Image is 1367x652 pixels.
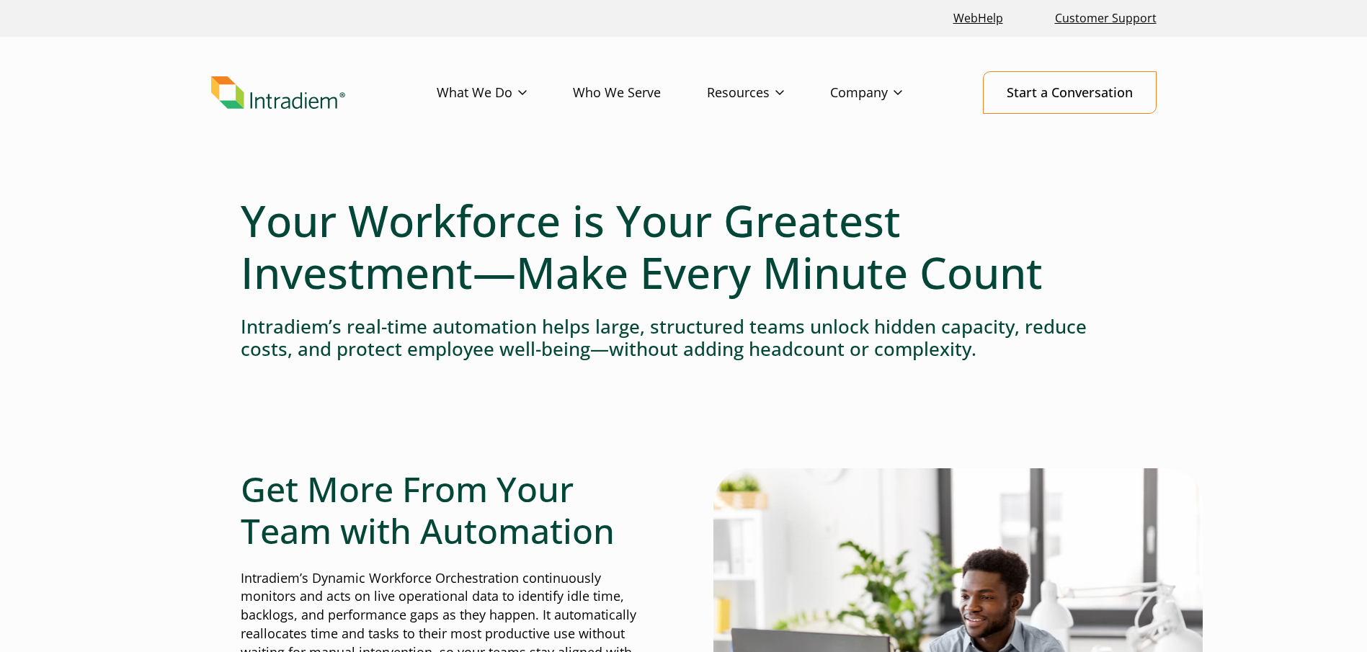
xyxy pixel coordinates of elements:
[573,72,707,114] a: Who We Serve
[241,195,1127,298] h1: Your Workforce is Your Greatest Investment—Make Every Minute Count
[983,71,1157,114] a: Start a Conversation
[707,72,830,114] a: Resources
[1049,3,1162,34] a: Customer Support
[241,316,1127,360] h4: Intradiem’s real-time automation helps large, structured teams unlock hidden capacity, reduce cos...
[211,76,437,110] a: Link to homepage of Intradiem
[830,72,948,114] a: Company
[211,76,345,110] img: Intradiem
[241,468,654,551] h2: Get More From Your Team with Automation
[948,3,1009,34] a: Link opens in a new window
[437,72,573,114] a: What We Do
